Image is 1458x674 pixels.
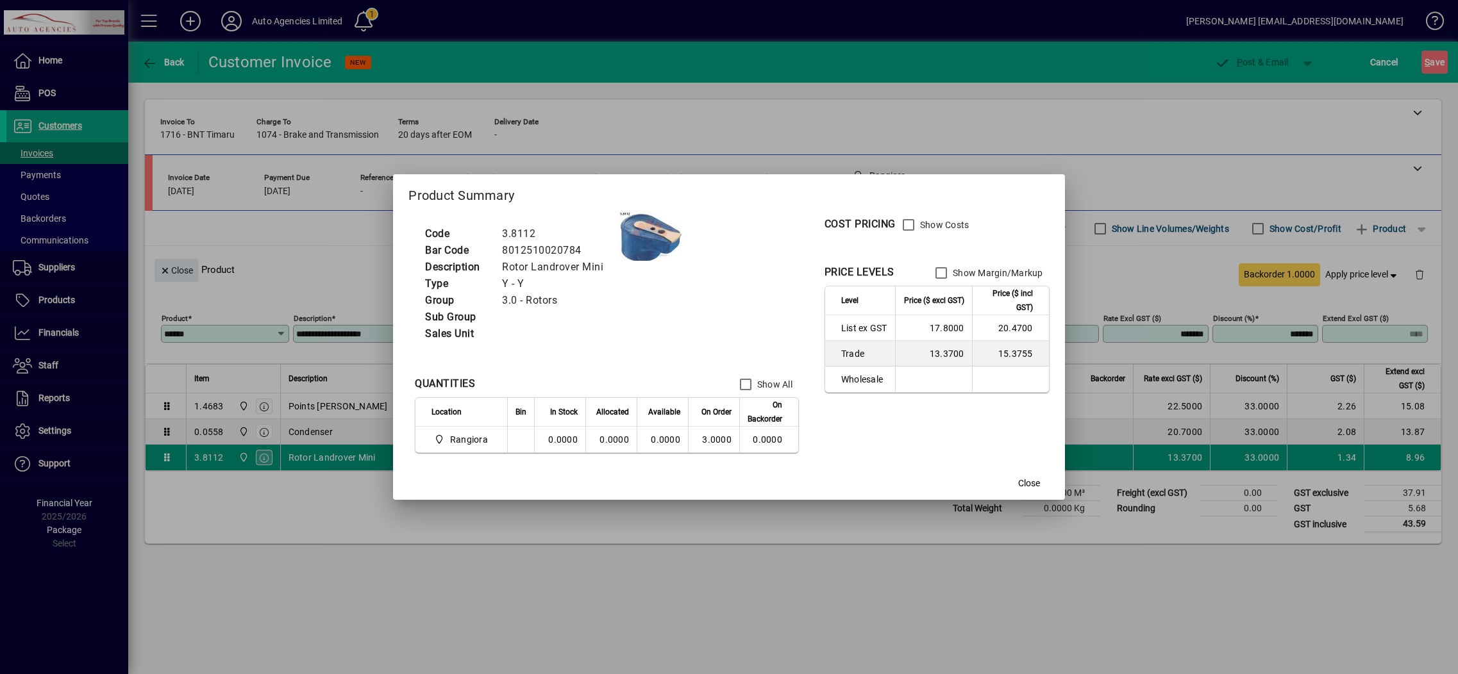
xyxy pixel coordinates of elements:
span: List ex GST [841,322,887,334]
td: 0.0000 [739,427,798,452]
span: Price ($ incl GST) [980,286,1033,315]
span: On Order [701,405,732,419]
span: Available [648,405,680,419]
td: Code [419,226,496,242]
span: Rangiora [450,433,488,446]
td: 0.0000 [637,427,688,452]
td: 15.3755 [972,341,1049,366]
td: 8012510020784 [496,242,619,259]
span: Allocated [596,405,629,419]
td: Description [419,259,496,275]
td: Sales Unit [419,325,496,342]
span: Location [432,405,462,419]
td: Sub Group [419,309,496,325]
td: 17.8000 [895,315,972,341]
td: Type [419,275,496,292]
td: Bar Code [419,242,496,259]
span: Wholesale [841,373,887,386]
img: contain [619,212,683,261]
label: Show Costs [918,218,969,231]
div: PRICE LEVELS [825,265,894,280]
span: Level [841,293,859,308]
td: 13.3700 [895,341,972,366]
label: Show All [755,378,792,391]
span: Rangiora [432,432,493,447]
div: QUANTITIES [415,376,475,391]
td: 20.4700 [972,315,1049,341]
td: 0.0000 [585,427,637,452]
td: 0.0000 [534,427,585,452]
span: 3.0000 [702,434,732,445]
td: Group [419,292,496,309]
h2: Product Summary [393,174,1064,211]
span: Close [1018,477,1040,490]
span: In Stock [550,405,578,419]
span: Bin [515,405,526,419]
button: Close [1009,472,1050,495]
label: Show Margin/Markup [950,267,1043,279]
td: 3.0 - Rotors [496,292,619,309]
td: Rotor Landrover Mini [496,259,619,275]
span: Price ($ excl GST) [904,293,964,308]
span: Trade [841,347,887,360]
div: COST PRICING [825,217,896,232]
span: On Backorder [748,398,782,426]
td: Y - Y [496,275,619,292]
td: 3.8112 [496,226,619,242]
